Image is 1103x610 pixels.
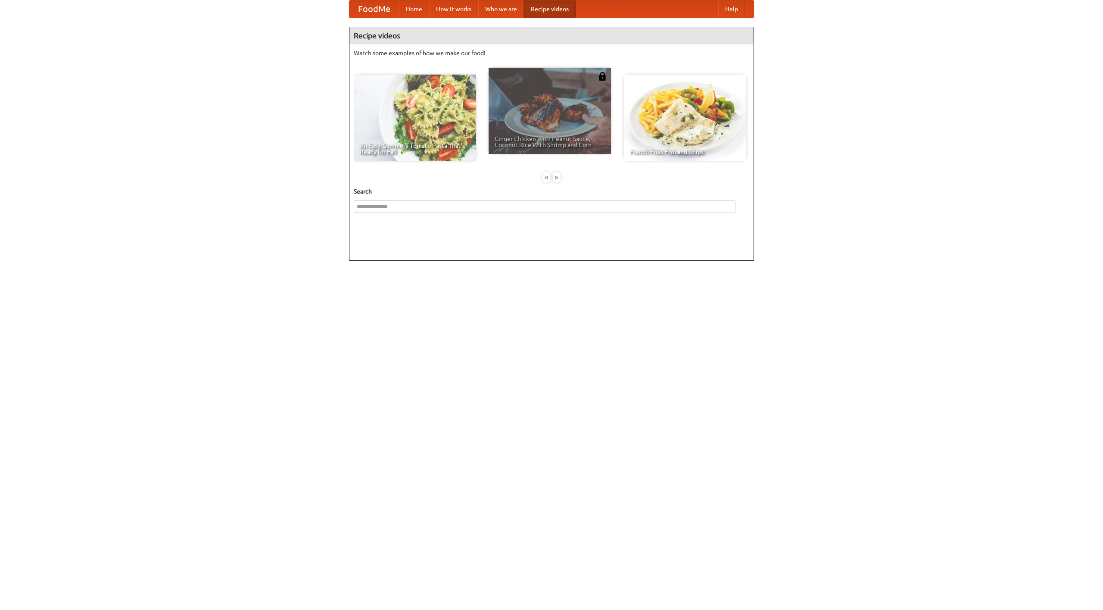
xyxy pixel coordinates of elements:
[354,75,476,161] a: An Easy, Summery Tomato Pasta That's Ready for Fall
[360,143,470,155] span: An Easy, Summery Tomato Pasta That's Ready for Fall
[624,75,746,161] a: French Fries Fish and Chips
[478,0,524,18] a: Who we are
[598,72,607,81] img: 483408.png
[429,0,478,18] a: How it works
[630,149,740,155] span: French Fries Fish and Chips
[718,0,745,18] a: Help
[553,172,561,183] div: »
[354,187,749,196] h5: Search
[524,0,576,18] a: Recipe videos
[349,27,754,44] h4: Recipe videos
[542,172,550,183] div: «
[349,0,399,18] a: FoodMe
[354,49,749,57] p: Watch some examples of how we make our food!
[399,0,429,18] a: Home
